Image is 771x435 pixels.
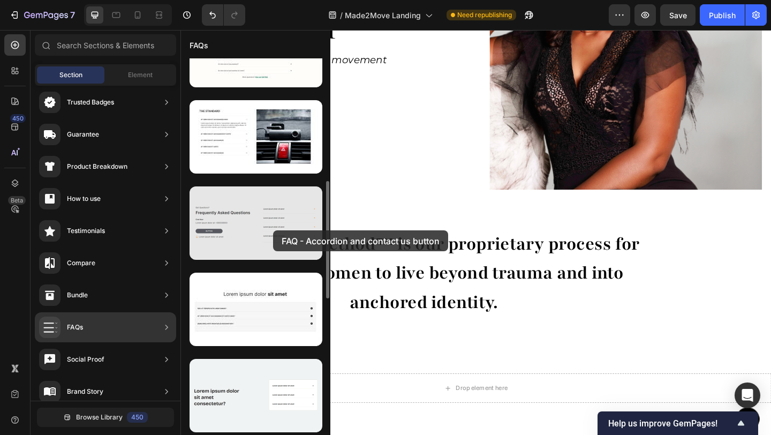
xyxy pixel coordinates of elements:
button: Publish [700,4,745,26]
div: Bundle [67,290,88,301]
span: Need republishing [457,10,512,20]
p: 7 [70,9,75,21]
span: Section [59,70,82,80]
button: 7 [4,4,80,26]
button: Browse Library450 [37,408,174,427]
div: Undo/Redo [202,4,245,26]
iframe: Design area [180,30,771,435]
span: Made2Move Landing [345,10,421,21]
div: 450 [10,114,26,123]
div: How to use [67,193,101,204]
h2: The M.O.V.E. Method™ is our proprietary process for retraining women to live beyond trauma and in... [8,216,521,314]
div: Beta [8,196,26,205]
div: Compare [67,258,95,268]
span: Save [669,11,687,20]
span: Browse Library [76,412,123,422]
div: Drop element here [299,385,356,394]
div: Guarantee [67,129,99,140]
div: Testimonials [67,226,105,236]
div: Product Breakdown [67,161,127,172]
input: Search Sections & Elements [35,34,176,56]
span: Help us improve GemPages! [608,418,735,429]
button: Save [660,4,696,26]
span: Element [128,70,153,80]
button: Show survey - Help us improve GemPages! [608,417,747,430]
div: FAQs [67,322,83,333]
div: 450 [127,412,148,423]
div: Social Proof [67,354,104,365]
div: Open Intercom Messenger [735,382,760,408]
span: / [340,10,343,21]
div: Trusted Badges [67,97,114,108]
div: Publish [709,10,736,21]
div: Brand Story [67,386,103,397]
